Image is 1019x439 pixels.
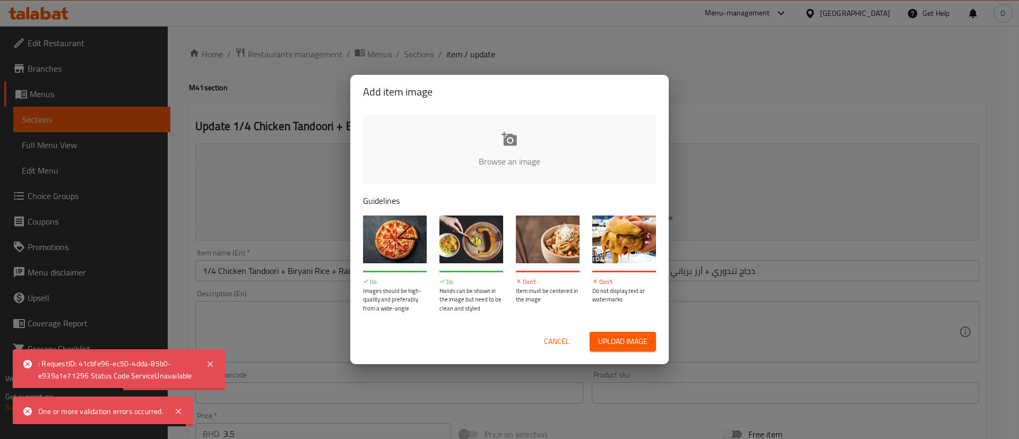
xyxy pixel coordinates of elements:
h2: Add item image [363,83,656,100]
span: Upload image [598,335,647,348]
p: Don't [592,278,656,287]
img: guide-img-1@3x.jpg [363,216,427,263]
p: Item must be centered in the image [516,287,580,304]
p: Don't [516,278,580,287]
div: : RequestID: 41cbfe96-ec50-4dda-85b0-e939a1e71296 Status Code ServiceUnavailable [38,358,195,382]
span: Cancel [544,335,569,348]
p: Guidelines [363,194,656,207]
p: Do [363,278,427,287]
img: guide-img-3@3x.jpg [516,216,580,263]
button: Upload image [590,332,656,351]
p: Do not display text or watermarks [592,287,656,304]
p: Images should be high-quality and preferably from a wide-angle [363,287,427,313]
img: guide-img-2@3x.jpg [439,216,503,263]
img: guide-img-4@3x.jpg [592,216,656,263]
div: One or more validation errors occurred. [38,406,163,417]
button: Cancel [540,332,574,351]
p: Hands can be shown in the image but need to be clean and styled [439,287,503,313]
p: Do [439,278,503,287]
